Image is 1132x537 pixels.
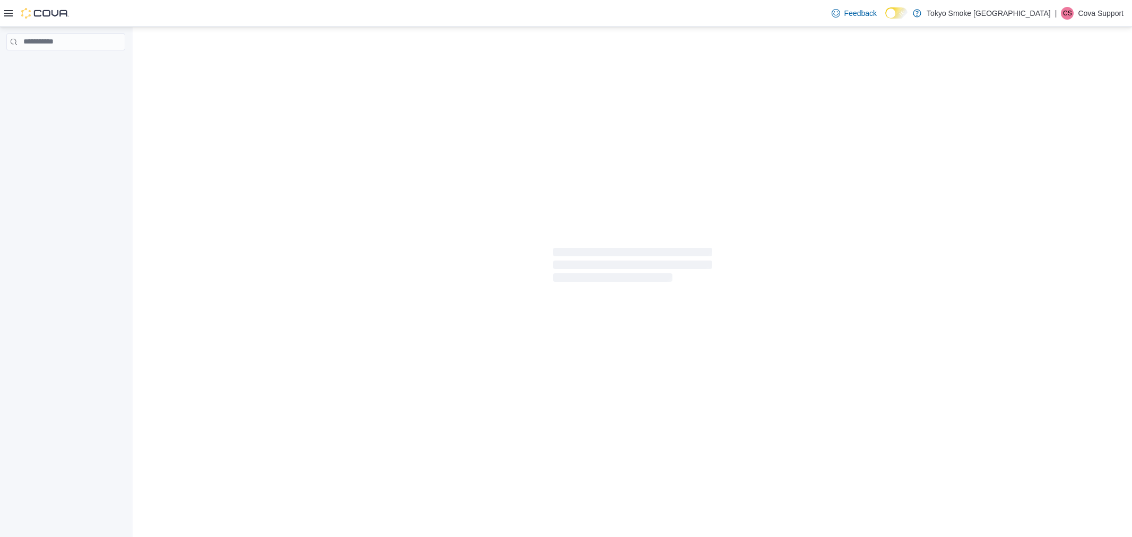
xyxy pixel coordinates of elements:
[927,7,1051,20] p: Tokyo Smoke [GEOGRAPHIC_DATA]
[1061,7,1074,20] div: Cova Support
[1055,7,1057,20] p: |
[6,53,125,78] nav: Complex example
[1078,7,1124,20] p: Cova Support
[21,8,69,19] img: Cova
[844,8,877,19] span: Feedback
[1063,7,1072,20] span: CS
[885,7,908,19] input: Dark Mode
[827,3,881,24] a: Feedback
[553,250,712,284] span: Loading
